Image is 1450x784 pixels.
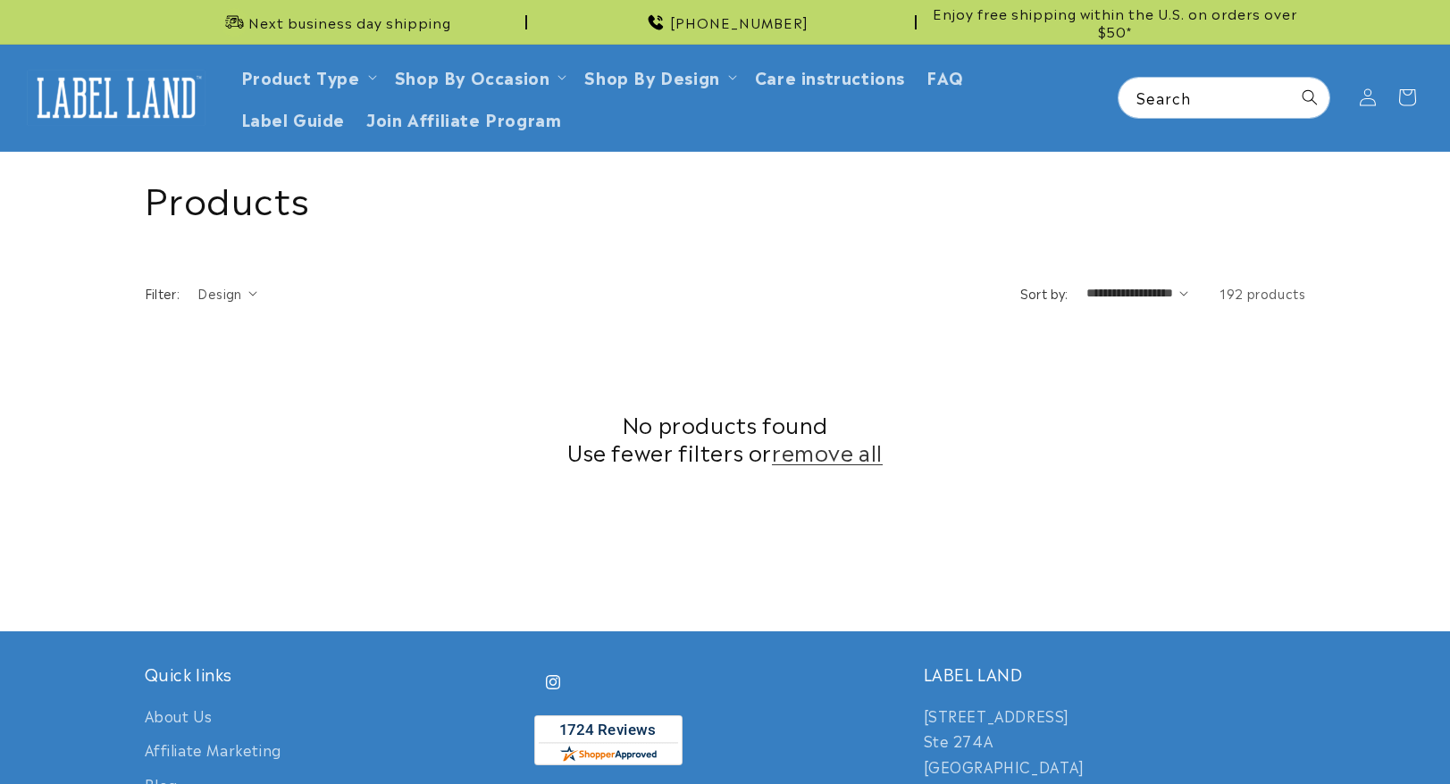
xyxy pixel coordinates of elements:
a: FAQ [916,55,975,97]
span: Shop By Occasion [395,66,550,87]
span: [PHONE_NUMBER] [670,13,809,31]
a: Label Guide [230,97,356,139]
a: Care instructions [744,55,916,97]
a: remove all [772,438,883,465]
span: Care instructions [755,66,905,87]
a: Label Land [21,63,213,132]
summary: Shop By Occasion [384,55,574,97]
a: Join Affiliate Program [356,97,572,139]
span: Enjoy free shipping within the U.S. on orders over $50* [924,4,1306,39]
h2: LABEL LAND [924,663,1306,684]
span: Design [197,284,241,302]
button: Search [1290,78,1329,117]
a: Shop By Design [584,64,719,88]
h2: Filter: [145,284,180,303]
summary: Shop By Design [574,55,743,97]
h1: Products [145,174,1306,221]
h2: Quick links [145,663,527,684]
span: Join Affiliate Program [366,108,561,129]
img: Label Land [27,70,205,125]
img: Customer Reviews [534,715,683,765]
span: 192 products [1220,284,1305,302]
span: Next business day shipping [248,13,451,31]
span: Label Guide [241,108,346,129]
label: Sort by: [1020,284,1069,302]
span: FAQ [926,66,964,87]
a: Product Type [241,64,360,88]
summary: Product Type [230,55,384,97]
h2: No products found Use fewer filters or [145,410,1306,465]
summary: Design (0 selected) [197,284,257,303]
